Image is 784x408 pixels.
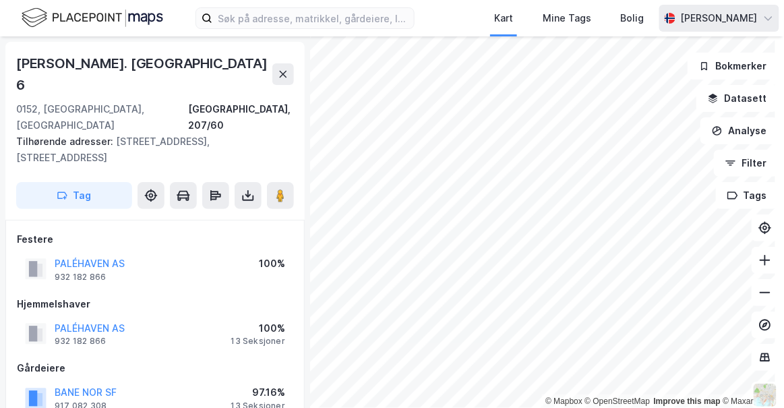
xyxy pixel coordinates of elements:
a: Mapbox [545,397,582,406]
div: Hjemmelshaver [17,296,293,312]
div: [PERSON_NAME] [681,10,758,26]
div: 100% [231,320,285,337]
iframe: Chat Widget [717,343,784,408]
div: [STREET_ADDRESS], [STREET_ADDRESS] [16,134,283,166]
div: 932 182 866 [55,336,106,347]
button: Tags [716,182,779,209]
button: Filter [714,150,779,177]
div: Bolig [621,10,644,26]
div: [PERSON_NAME]. [GEOGRAPHIC_DATA] 6 [16,53,272,96]
div: 932 182 866 [55,272,106,283]
a: Improve this map [654,397,721,406]
div: 0152, [GEOGRAPHIC_DATA], [GEOGRAPHIC_DATA] [16,101,189,134]
input: Søk på adresse, matrikkel, gårdeiere, leietakere eller personer [212,8,414,28]
div: 13 Seksjoner [231,336,285,347]
div: 100% [259,256,285,272]
button: Bokmerker [688,53,779,80]
div: 97.16% [231,384,285,401]
a: OpenStreetMap [585,397,651,406]
div: [GEOGRAPHIC_DATA], 207/60 [189,101,294,134]
span: Tilhørende adresser: [16,136,116,147]
div: Gårdeiere [17,360,293,376]
button: Datasett [696,85,779,112]
img: logo.f888ab2527a4732fd821a326f86c7f29.svg [22,6,163,30]
button: Analyse [700,117,779,144]
div: Festere [17,231,293,247]
button: Tag [16,182,132,209]
div: Kart [494,10,513,26]
div: Mine Tags [543,10,591,26]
